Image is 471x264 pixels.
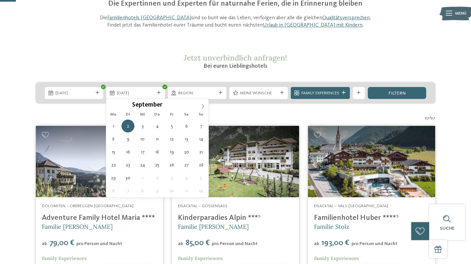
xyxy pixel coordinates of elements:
span: Dolomiten – Obereggen-[GEOGRAPHIC_DATA] [42,204,133,208]
span: [DATE] [117,90,154,96]
span: September 7, 2025 [195,120,207,132]
span: September 21, 2025 [195,145,207,158]
span: Oktober 10, 2025 [165,184,178,197]
span: 193,00 € [320,239,351,247]
span: pro Person und Nacht [352,241,397,246]
span: September 29, 2025 [107,171,120,184]
span: Oktober 7, 2025 [121,184,134,197]
img: Kinderparadies Alpin ***ˢ [172,126,299,197]
span: September 1, 2025 [107,120,120,132]
span: Di [121,113,135,117]
span: September 13, 2025 [180,132,193,145]
span: pro Person und Nacht [212,241,258,246]
a: Qualitätsversprechen [322,15,370,21]
span: September 23, 2025 [121,158,134,171]
span: Region [178,90,216,96]
a: Familienhotels gesucht? Hier findet ihr die besten! [172,126,299,197]
span: ab [42,241,47,246]
span: September [132,102,162,109]
span: Family Experiences [42,255,87,261]
span: September 27, 2025 [180,158,193,171]
span: September 8, 2025 [107,132,120,145]
span: September 19, 2025 [165,145,178,158]
span: pro Person und Nacht [76,241,122,246]
span: September 10, 2025 [136,132,149,145]
span: Mo [106,113,121,117]
span: September 3, 2025 [136,120,149,132]
a: Urlaub in [GEOGRAPHIC_DATA] mit Kindern [263,23,362,28]
span: Family Experiences [314,255,359,261]
p: Die sind so bunt wie das Leben, verfolgen aber alle die gleichen . Findet jetzt das Familienhotel... [94,14,378,29]
span: 79,00 € [48,239,76,247]
span: Familie Stolz [314,223,349,230]
img: Familienhotels gesucht? Hier findet ihr die besten! [308,126,435,197]
span: Sa [179,113,194,117]
span: Oktober 5, 2025 [195,171,207,184]
span: September 18, 2025 [151,145,164,158]
span: Fr [165,113,179,117]
span: September 16, 2025 [121,145,134,158]
span: Familie [PERSON_NAME] [42,223,113,230]
span: September 17, 2025 [136,145,149,158]
span: Oktober 11, 2025 [180,184,193,197]
span: 27 [431,115,435,121]
a: Adventure Family Hotel Maria **** [42,214,155,221]
span: Suche [440,226,454,231]
a: Familienhotels gesucht? Hier findet ihr die besten! [36,126,163,197]
span: Oktober 4, 2025 [180,171,193,184]
span: / [429,115,431,121]
span: filtern [388,91,406,96]
a: Kinderparadies Alpin ***ˢ [178,214,261,221]
span: September 28, 2025 [195,158,207,171]
span: September 26, 2025 [165,158,178,171]
span: September 6, 2025 [180,120,193,132]
span: 85,00 € [184,239,211,247]
span: September 24, 2025 [136,158,149,171]
span: Eisacktal – Gossensass [178,204,227,208]
span: Eisacktal – Vals-[GEOGRAPHIC_DATA] [314,204,388,208]
span: ab [314,241,319,246]
span: September 12, 2025 [165,132,178,145]
span: [DATE] [55,90,93,96]
a: Familienhotel Huber ****ˢ [314,214,399,221]
img: Adventure Family Hotel Maria **** [36,126,163,197]
span: Oktober 1, 2025 [136,171,149,184]
span: Oktober 8, 2025 [136,184,149,197]
span: Meine Wünsche [240,90,277,96]
span: September 25, 2025 [151,158,164,171]
span: ab [178,241,183,246]
span: September 5, 2025 [165,120,178,132]
span: Familie [PERSON_NAME] [178,223,249,230]
span: Oktober 9, 2025 [151,184,164,197]
span: Mi [135,113,150,117]
span: Oktober 12, 2025 [195,184,207,197]
span: September 15, 2025 [107,145,120,158]
span: Do [150,113,165,117]
span: Oktober 6, 2025 [107,184,120,197]
span: Oktober 3, 2025 [165,171,178,184]
span: September 2, 2025 [121,120,134,132]
a: Familienhotels [GEOGRAPHIC_DATA] [107,15,191,21]
span: Family Experiences [178,255,223,261]
input: Year [162,101,184,108]
span: Bei euren Lieblingshotels [203,63,268,69]
span: Jetzt unverbindlich anfragen! [184,53,287,62]
span: 27 [425,115,429,121]
span: September 22, 2025 [107,158,120,171]
span: September 11, 2025 [151,132,164,145]
span: September 20, 2025 [180,145,193,158]
span: September 14, 2025 [195,132,207,145]
span: September 9, 2025 [121,132,134,145]
span: So [194,113,208,117]
span: Family Experiences [301,90,339,96]
span: September 4, 2025 [151,120,164,132]
span: September 30, 2025 [121,171,134,184]
span: Oktober 2, 2025 [151,171,164,184]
